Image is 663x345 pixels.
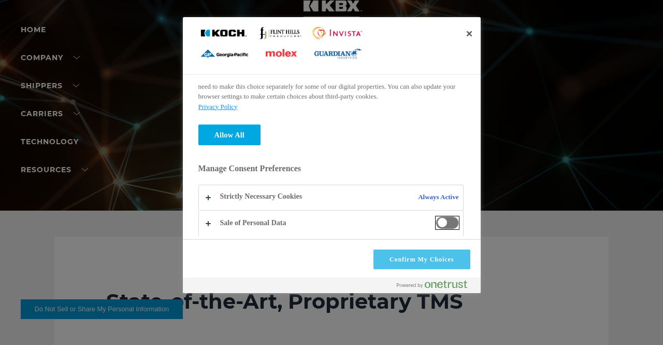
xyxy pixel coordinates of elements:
button: Confirm My Choices [373,250,470,269]
iframe: Chat Widget [611,295,663,345]
button: Allow All [198,125,261,145]
h3: Manage Consent Preferences [198,163,464,180]
div: Company Logo Lockup [198,22,364,64]
a: Powered by OneTrust Opens in a new Tab [397,280,475,293]
img: Powered by OneTrust Opens in a new Tab [397,280,467,288]
a: Privacy Policy , opens in a new tab [198,103,238,111]
div: Preference center [183,17,481,293]
div: Do Not Sell or Share My Personal Information and Opt Out of Targeted Advertising [183,17,481,293]
img: Company Logo Lockup [198,25,364,62]
button: Close [458,22,481,45]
